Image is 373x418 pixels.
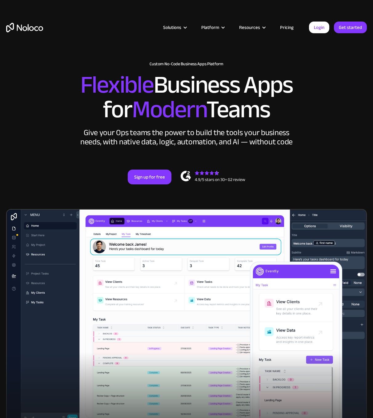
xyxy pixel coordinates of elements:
[272,23,301,31] a: Pricing
[128,170,171,184] a: Sign up for free
[334,22,367,33] a: Get started
[155,23,194,31] div: Solutions
[132,86,206,132] span: Modern
[239,23,260,31] div: Resources
[309,22,329,33] a: Login
[6,73,367,122] h2: Business Apps for Teams
[6,23,43,32] a: home
[163,23,181,31] div: Solutions
[80,62,154,108] span: Flexible
[201,23,219,31] div: Platform
[6,62,367,66] h1: Custom No-Code Business Apps Platform
[79,128,294,147] div: Give your Ops teams the power to build the tools your business needs, with native data, logic, au...
[231,23,272,31] div: Resources
[194,23,231,31] div: Platform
